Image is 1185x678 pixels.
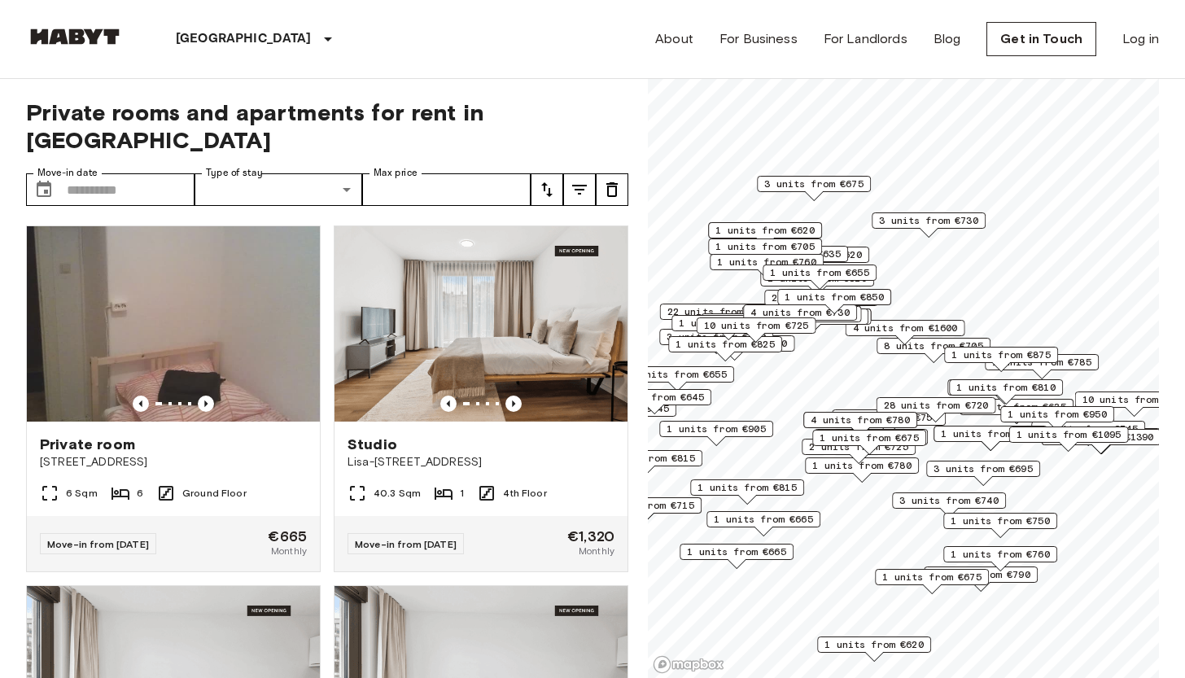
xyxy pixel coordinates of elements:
div: Map marker [812,430,926,455]
span: 1 units from €620 [763,247,862,262]
div: Map marker [846,320,965,345]
div: Map marker [671,315,785,340]
div: Map marker [706,511,820,536]
div: Map marker [817,636,931,662]
span: 3 units from €740 [899,493,999,508]
span: 1 units from €620 [715,223,815,238]
div: Map marker [802,439,916,464]
div: Map marker [805,457,919,483]
span: 1 units from €715 [595,498,694,513]
div: Map marker [708,238,822,264]
span: 1 units from €675 [820,431,919,445]
div: Map marker [949,379,1063,405]
div: Map marker [757,176,871,201]
span: 1 units from €790 [931,567,1030,582]
span: Private rooms and apartments for rent in [GEOGRAPHIC_DATA] [26,98,628,154]
span: 1 units from €815 [596,451,695,466]
a: Marketing picture of unit DE-01-029-01MPrevious imagePrevious imagePrivate room[STREET_ADDRESS]6 ... [26,225,321,572]
span: Monthly [271,544,307,558]
div: Map marker [803,412,917,437]
a: For Landlords [824,29,907,49]
span: €1,320 [567,529,614,544]
span: [STREET_ADDRESS] [40,454,307,470]
span: 1 units from €760 [717,255,816,269]
div: Map marker [742,306,862,331]
span: 1 units from €760 [951,547,1050,562]
span: 2 units from €725 [809,440,908,454]
button: tune [563,173,596,206]
a: Blog [934,29,961,49]
span: Lisa-[STREET_ADDRESS] [348,454,614,470]
div: Map marker [597,389,711,414]
div: Map marker [710,254,824,279]
div: Map marker [924,566,1038,592]
span: 1 units from €750 [951,514,1050,528]
span: 22 units from €665 [667,304,772,319]
button: Previous image [505,396,522,412]
div: Map marker [877,397,996,422]
a: Get in Touch [986,22,1096,56]
div: Map marker [659,329,773,354]
span: 1 units from €1200 [683,336,788,351]
button: Previous image [440,396,457,412]
div: Map marker [620,366,734,391]
a: Marketing picture of unit DE-01-491-404-001Previous imagePrevious imageStudioLisa-[STREET_ADDRESS... [334,225,628,572]
span: 8 units from €705 [884,339,983,353]
div: Map marker [1000,406,1114,431]
span: 4 units from €780 [811,413,910,427]
div: Map marker [659,421,773,446]
span: Studio [348,435,397,454]
span: 3 units from €730 [879,213,978,228]
div: Map marker [877,338,990,363]
div: Map marker [892,492,1006,518]
span: 1 units from €635 [741,247,841,261]
div: Map marker [926,461,1040,486]
div: Map marker [944,347,1058,372]
span: €665 [268,529,307,544]
span: 1 units from €895 [679,316,778,330]
div: Map marker [943,546,1057,571]
span: 1 [460,486,464,501]
span: 1 units from €645 [605,390,704,405]
span: 4 units from €730 [750,305,850,320]
span: 1 units from €675 [882,570,982,584]
div: Map marker [697,317,816,343]
span: 3 units from €675 [764,177,864,191]
div: Map marker [943,513,1057,538]
span: 1 units from €875 [951,348,1051,362]
span: 40.3 Sqm [374,486,421,501]
img: Habyt [26,28,124,45]
span: 10 units from €725 [704,318,809,333]
span: 1 units from €1095 [1017,427,1122,442]
span: 1 units from €655 [770,265,869,280]
span: Ground Floor [182,486,247,501]
div: Map marker [947,379,1061,405]
span: 1 units from €785 [992,355,1091,370]
div: Map marker [760,270,874,295]
a: Log in [1122,29,1159,49]
span: 1 units from €665 [687,545,786,559]
div: Map marker [777,289,891,314]
div: Map marker [690,479,804,505]
div: Map marker [875,569,989,594]
div: Map marker [668,336,782,361]
span: Move-in from [DATE] [355,538,457,550]
button: tune [596,173,628,206]
span: 1 units from €1390 [1049,430,1154,444]
span: 1 units from €950 [1008,407,1107,422]
img: Marketing picture of unit DE-01-029-01M [27,226,320,422]
button: Previous image [198,396,214,412]
span: 1 units from €665 [714,512,813,527]
span: Private room [40,435,135,454]
span: 6 [137,486,143,501]
span: 2 units from €655 [627,367,727,382]
div: Map marker [752,308,872,334]
a: For Business [719,29,798,49]
p: [GEOGRAPHIC_DATA] [176,29,312,49]
div: Map marker [660,304,780,329]
span: 2 units from €730 [772,291,871,305]
span: 1 units from €905 [667,422,766,436]
div: Map marker [680,544,794,569]
a: About [655,29,693,49]
img: Marketing picture of unit DE-01-491-404-001 [335,226,627,422]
